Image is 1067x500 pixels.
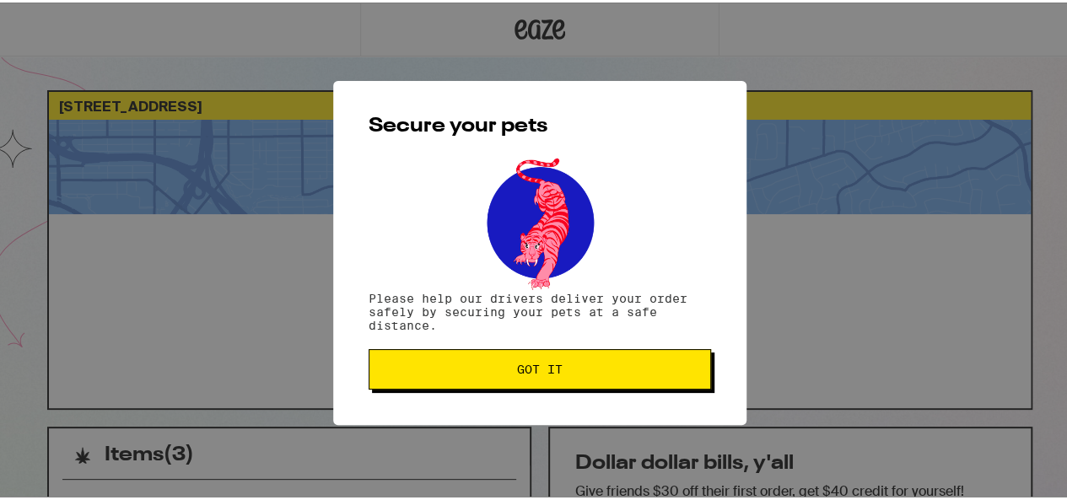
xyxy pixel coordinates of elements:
span: Got it [517,361,563,373]
button: Got it [369,347,711,387]
img: pets [471,151,609,289]
p: Please help our drivers deliver your order safely by securing your pets at a safe distance. [369,289,711,330]
span: Hi. Need any help? [10,12,121,25]
h2: Secure your pets [369,114,711,134]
